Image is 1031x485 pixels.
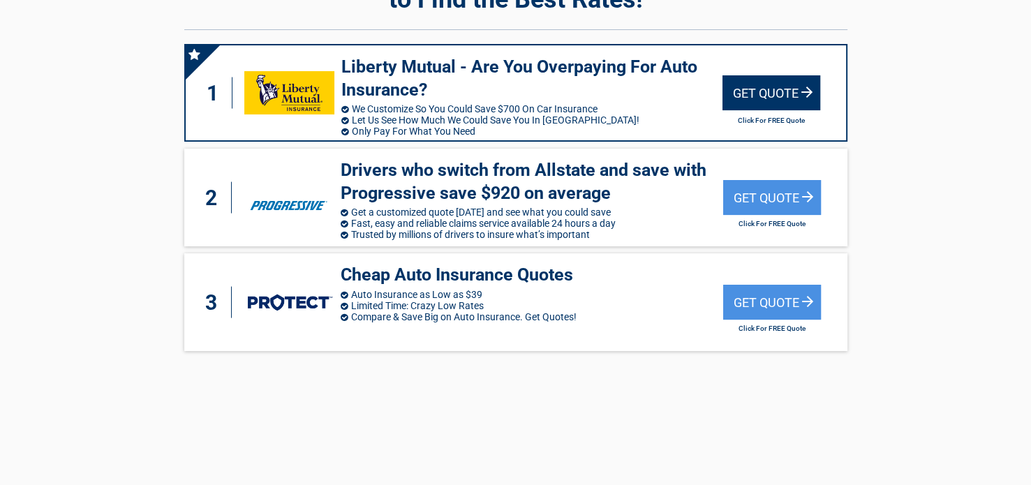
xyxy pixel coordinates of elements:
div: 2 [198,182,232,214]
img: progressive's logo [244,176,334,219]
div: 3 [198,287,232,318]
li: Trusted by millions of drivers to insure what’s important [341,229,723,240]
li: Compare & Save Big on Auto Insurance. Get Quotes! [341,311,723,322]
div: Get Quote [722,75,820,110]
h3: Cheap Auto Insurance Quotes [341,264,723,287]
li: Limited Time: Crazy Low Rates [341,300,723,311]
li: Only Pay For What You Need [341,126,722,137]
img: libertymutual's logo [244,71,334,114]
li: Fast, easy and reliable claims service available 24 hours a day [341,218,723,229]
li: We Customize So You Could Save $700 On Car Insurance [341,103,722,114]
div: Get Quote [723,285,821,320]
h3: Liberty Mutual - Are You Overpaying For Auto Insurance? [341,56,722,101]
h2: Click For FREE Quote [723,220,821,227]
img: protect's logo [244,281,334,324]
h2: Click For FREE Quote [723,324,821,332]
li: Let Us See How Much We Could Save You In [GEOGRAPHIC_DATA]! [341,114,722,126]
h3: Drivers who switch from Allstate and save with Progressive save $920 on average [341,159,723,204]
div: Get Quote [723,180,821,215]
div: 1 [200,77,233,109]
h2: Click For FREE Quote [722,117,820,124]
li: Get a customized quote [DATE] and see what you could save [341,207,723,218]
li: Auto Insurance as Low as $39 [341,289,723,300]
